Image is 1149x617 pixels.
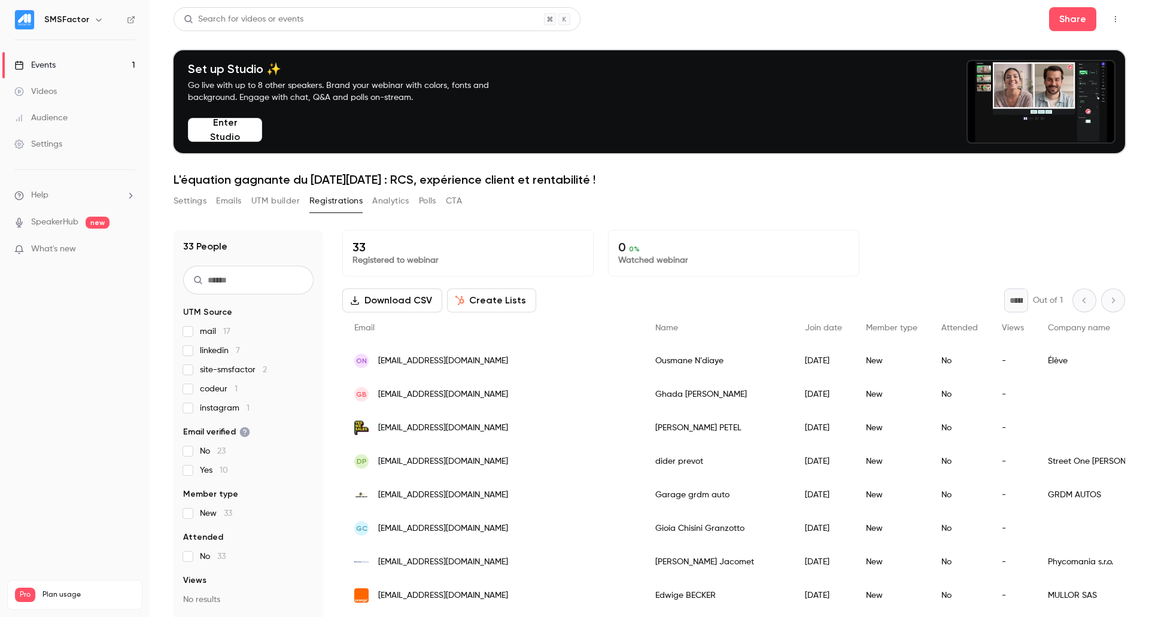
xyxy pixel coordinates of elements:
[183,239,227,254] h1: 33 People
[188,80,517,104] p: Go live with up to 8 other speakers. Brand your webinar with colors, fonts and background. Engage...
[15,588,35,602] span: Pro
[14,112,68,124] div: Audience
[86,217,110,229] span: new
[342,288,442,312] button: Download CSV
[793,344,854,378] div: [DATE]
[354,421,369,435] img: yeswesales.com
[378,489,508,501] span: [EMAIL_ADDRESS][DOMAIN_NAME]
[200,445,226,457] span: No
[1048,324,1110,332] span: Company name
[854,344,929,378] div: New
[854,579,929,612] div: New
[236,347,240,355] span: 7
[216,192,241,211] button: Emails
[643,411,793,445] div: [PERSON_NAME] PETEL
[643,512,793,545] div: Gioia Chisini Granzotto
[929,478,990,512] div: No
[854,445,929,478] div: New
[990,512,1036,545] div: -
[354,588,369,603] img: orange.fr
[188,118,262,142] button: Enter Studio
[263,366,267,374] span: 2
[183,426,250,438] span: Email verified
[990,378,1036,411] div: -
[217,447,226,455] span: 23
[854,512,929,545] div: New
[174,172,1125,187] h1: L'équation gagnante du [DATE][DATE] : RCS, expérience client et rentabilité !
[200,383,238,395] span: codeur
[618,254,849,266] p: Watched webinar
[174,192,206,211] button: Settings
[357,456,367,467] span: dp
[183,531,223,543] span: Attended
[643,579,793,612] div: Edwige BECKER
[42,590,135,600] span: Plan usage
[990,478,1036,512] div: -
[1033,294,1063,306] p: Out of 1
[793,579,854,612] div: [DATE]
[251,192,300,211] button: UTM builder
[793,512,854,545] div: [DATE]
[990,411,1036,445] div: -
[854,378,929,411] div: New
[378,589,508,602] span: [EMAIL_ADDRESS][DOMAIN_NAME]
[223,327,230,336] span: 17
[200,464,228,476] span: Yes
[183,488,238,500] span: Member type
[31,216,78,229] a: SpeakerHub
[247,404,250,412] span: 1
[31,189,48,202] span: Help
[990,445,1036,478] div: -
[643,378,793,411] div: Ghada [PERSON_NAME]
[643,344,793,378] div: Ousmane N’diaye
[309,192,363,211] button: Registrations
[183,575,206,586] span: Views
[200,364,267,376] span: site-smsfactor
[793,378,854,411] div: [DATE]
[200,326,230,338] span: mail
[378,355,508,367] span: [EMAIL_ADDRESS][DOMAIN_NAME]
[793,545,854,579] div: [DATE]
[929,344,990,378] div: No
[990,344,1036,378] div: -
[805,324,842,332] span: Join date
[14,86,57,98] div: Videos
[929,512,990,545] div: No
[643,445,793,478] div: dider prevot
[1049,7,1096,31] button: Share
[188,62,517,76] h4: Set up Studio ✨
[643,478,793,512] div: Garage grdm auto
[352,254,583,266] p: Registered to webinar
[929,411,990,445] div: No
[14,138,62,150] div: Settings
[224,509,232,518] span: 33
[235,385,238,393] span: 1
[866,324,917,332] span: Member type
[419,192,436,211] button: Polls
[200,507,232,519] span: New
[929,378,990,411] div: No
[929,579,990,612] div: No
[200,345,240,357] span: linkedin
[356,355,367,366] span: ON
[217,552,226,561] span: 33
[643,545,793,579] div: [PERSON_NAME] Jacomet
[629,245,640,253] span: 0 %
[220,466,228,475] span: 10
[854,545,929,579] div: New
[354,324,375,332] span: Email
[854,478,929,512] div: New
[200,551,226,563] span: No
[31,243,76,256] span: What's new
[941,324,978,332] span: Attended
[793,411,854,445] div: [DATE]
[378,522,508,535] span: [EMAIL_ADDRESS][DOMAIN_NAME]
[121,244,135,255] iframe: Noticeable Trigger
[793,478,854,512] div: [DATE]
[356,389,367,400] span: GB
[183,594,314,606] p: No results
[356,523,367,534] span: GC
[378,556,508,569] span: [EMAIL_ADDRESS][DOMAIN_NAME]
[793,445,854,478] div: [DATE]
[378,388,508,401] span: [EMAIL_ADDRESS][DOMAIN_NAME]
